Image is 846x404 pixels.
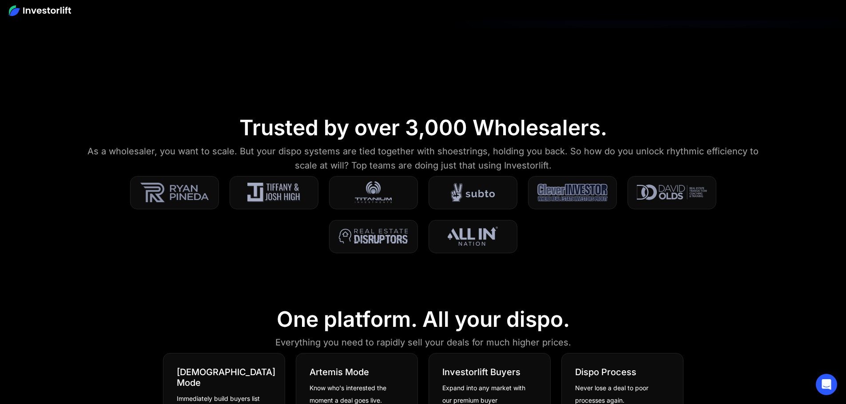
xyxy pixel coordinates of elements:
div: Everything you need to rapidly sell your deals for much higher prices. [275,335,571,349]
div: As a wholesaler, you want to scale. But your dispo systems are tied together with shoestrings, ho... [85,144,762,173]
div: Dispo Process [575,367,636,377]
div: Open Intercom Messenger [816,374,837,395]
div: Investorlift Buyers [442,367,520,377]
div: One platform. All your dispo. [277,306,570,332]
div: Artemis Mode [310,367,369,377]
div: Trusted by over 3,000 Wholesalers. [239,115,607,141]
div: [DEMOGRAPHIC_DATA] Mode [177,367,275,388]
